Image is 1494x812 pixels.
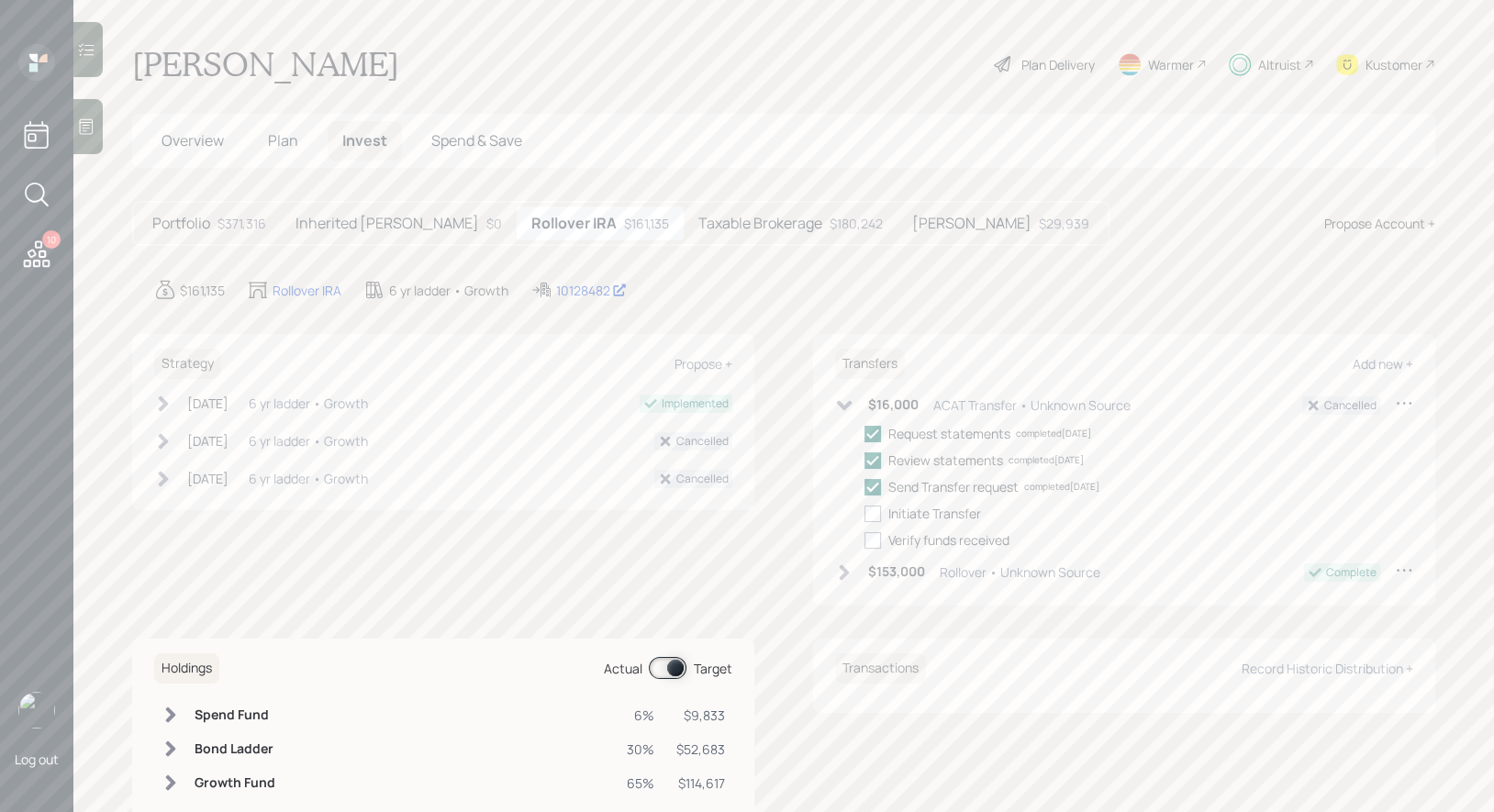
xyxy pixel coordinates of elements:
[162,130,224,150] span: Overview
[154,349,221,379] h6: Strategy
[1024,480,1099,494] div: completed [DATE]
[1021,55,1095,74] div: Plan Delivery
[604,659,642,678] div: Actual
[912,215,1031,232] h5: [PERSON_NAME]
[42,230,61,249] div: 10
[273,281,341,300] div: Rollover IRA
[676,706,725,725] div: $9,833
[940,562,1100,582] div: Rollover • Unknown Source
[1326,564,1377,581] div: Complete
[676,433,729,450] div: Cancelled
[187,394,229,413] div: [DATE]
[675,355,732,373] div: Propose +
[342,130,387,150] span: Invest
[868,397,919,413] h6: $16,000
[195,775,275,791] h6: Growth Fund
[1016,427,1091,440] div: completed [DATE]
[431,130,522,150] span: Spend & Save
[888,504,981,523] div: Initiate Transfer
[187,431,229,450] div: [DATE]
[249,394,368,413] div: 6 yr ladder • Growth
[15,751,59,768] div: Log out
[154,653,219,684] h6: Holdings
[1148,55,1194,74] div: Warmer
[933,395,1131,415] div: ACAT Transfer • Unknown Source
[627,773,654,793] div: 65%
[627,740,654,759] div: 30%
[698,215,822,232] h5: Taxable Brokerage
[676,773,725,793] div: $114,617
[531,215,617,232] h5: Rollover IRA
[888,530,1009,550] div: Verify funds received
[694,659,732,678] div: Target
[888,424,1010,443] div: Request statements
[268,130,298,150] span: Plan
[1009,453,1084,467] div: completed [DATE]
[132,44,399,84] h1: [PERSON_NAME]
[1366,55,1422,74] div: Kustomer
[556,281,627,300] div: 10128482
[676,471,729,487] div: Cancelled
[195,741,275,757] h6: Bond Ladder
[662,395,729,412] div: Implemented
[295,215,479,232] h5: Inherited [PERSON_NAME]
[1324,214,1435,233] div: Propose Account +
[195,707,275,723] h6: Spend Fund
[888,450,1003,470] div: Review statements
[624,214,669,233] div: $161,135
[835,653,926,684] h6: Transactions
[1258,55,1301,74] div: Altruist
[217,214,266,233] div: $371,316
[486,214,502,233] div: $0
[152,215,210,232] h5: Portfolio
[888,477,1019,496] div: Send Transfer request
[1324,397,1377,414] div: Cancelled
[1039,214,1089,233] div: $29,939
[249,469,368,488] div: 6 yr ladder • Growth
[835,349,905,379] h6: Transfers
[1242,660,1413,677] div: Record Historic Distribution +
[389,281,508,300] div: 6 yr ladder • Growth
[1353,355,1413,373] div: Add new +
[187,469,229,488] div: [DATE]
[627,706,654,725] div: 6%
[249,431,368,450] div: 6 yr ladder • Growth
[676,740,725,759] div: $52,683
[180,281,225,300] div: $161,135
[18,692,55,729] img: treva-nostdahl-headshot.png
[868,564,925,580] h6: $153,000
[830,214,883,233] div: $180,242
